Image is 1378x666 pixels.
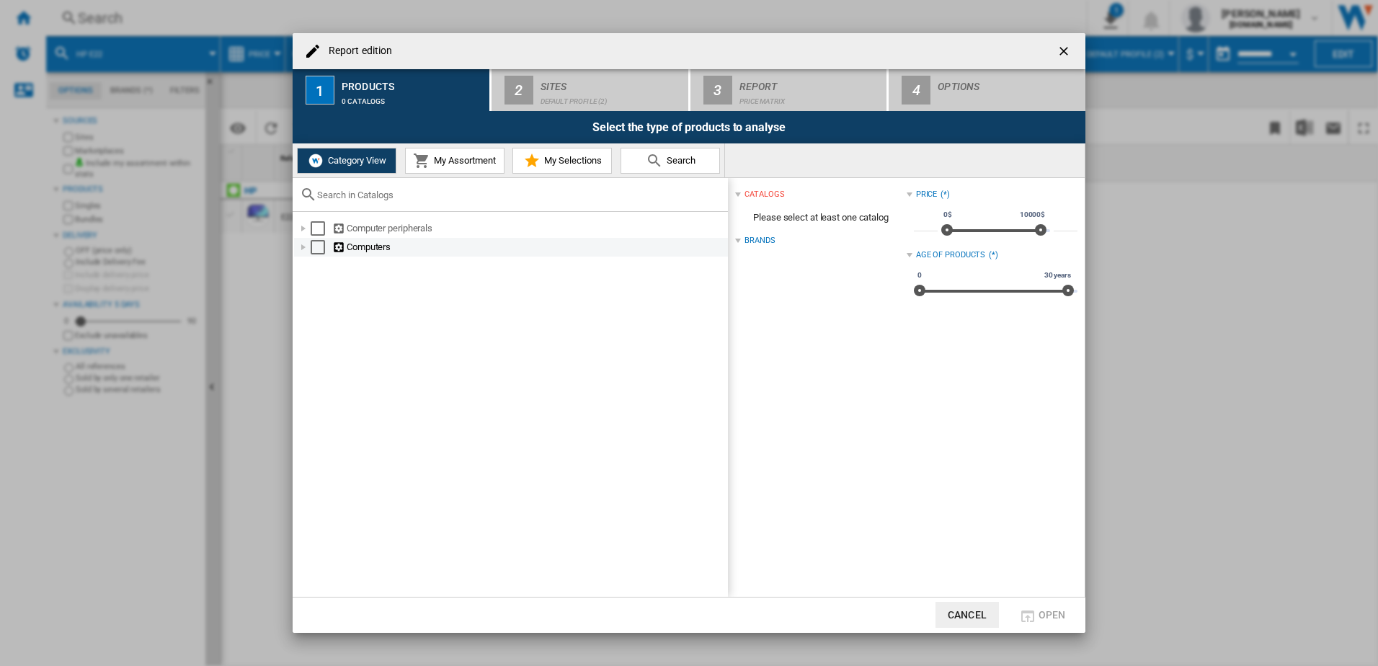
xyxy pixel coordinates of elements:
[1057,44,1074,61] ng-md-icon: getI18NText('BUTTONS.CLOSE_DIALOG')
[739,90,881,105] div: Price Matrix
[342,75,484,90] div: Products
[342,90,484,105] div: 0 catalogs
[1039,609,1066,621] span: Open
[916,189,938,200] div: Price
[405,148,504,174] button: My Assortment
[307,152,324,169] img: wiser-icon-white.png
[1010,602,1074,628] button: Open
[332,240,726,254] div: Computers
[1018,209,1047,221] span: 10000$
[293,111,1085,143] div: Select the type of products to analyse
[541,155,602,166] span: My Selections
[735,204,906,231] span: Please select at least one catalog
[915,270,924,281] span: 0
[663,155,695,166] span: Search
[690,69,889,111] button: 3 Report Price Matrix
[504,76,533,105] div: 2
[916,249,986,261] div: Age of products
[541,75,683,90] div: Sites
[1042,270,1073,281] span: 30 years
[938,75,1080,90] div: Options
[297,148,396,174] button: Category View
[311,221,332,236] md-checkbox: Select
[332,221,726,236] div: Computer peripherals
[512,148,612,174] button: My Selections
[902,76,930,105] div: 4
[935,602,999,628] button: Cancel
[293,69,491,111] button: 1 Products 0 catalogs
[739,75,881,90] div: Report
[889,69,1085,111] button: 4 Options
[744,235,775,247] div: Brands
[703,76,732,105] div: 3
[317,190,721,200] input: Search in Catalogs
[430,155,496,166] span: My Assortment
[293,33,1085,633] md-dialog: Report edition ...
[324,155,386,166] span: Category View
[541,90,683,105] div: Default profile (2)
[744,189,784,200] div: catalogs
[311,240,332,254] md-checkbox: Select
[621,148,720,174] button: Search
[321,44,392,58] h4: Report edition
[306,76,334,105] div: 1
[941,209,954,221] span: 0$
[492,69,690,111] button: 2 Sites Default profile (2)
[1051,37,1080,66] button: getI18NText('BUTTONS.CLOSE_DIALOG')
